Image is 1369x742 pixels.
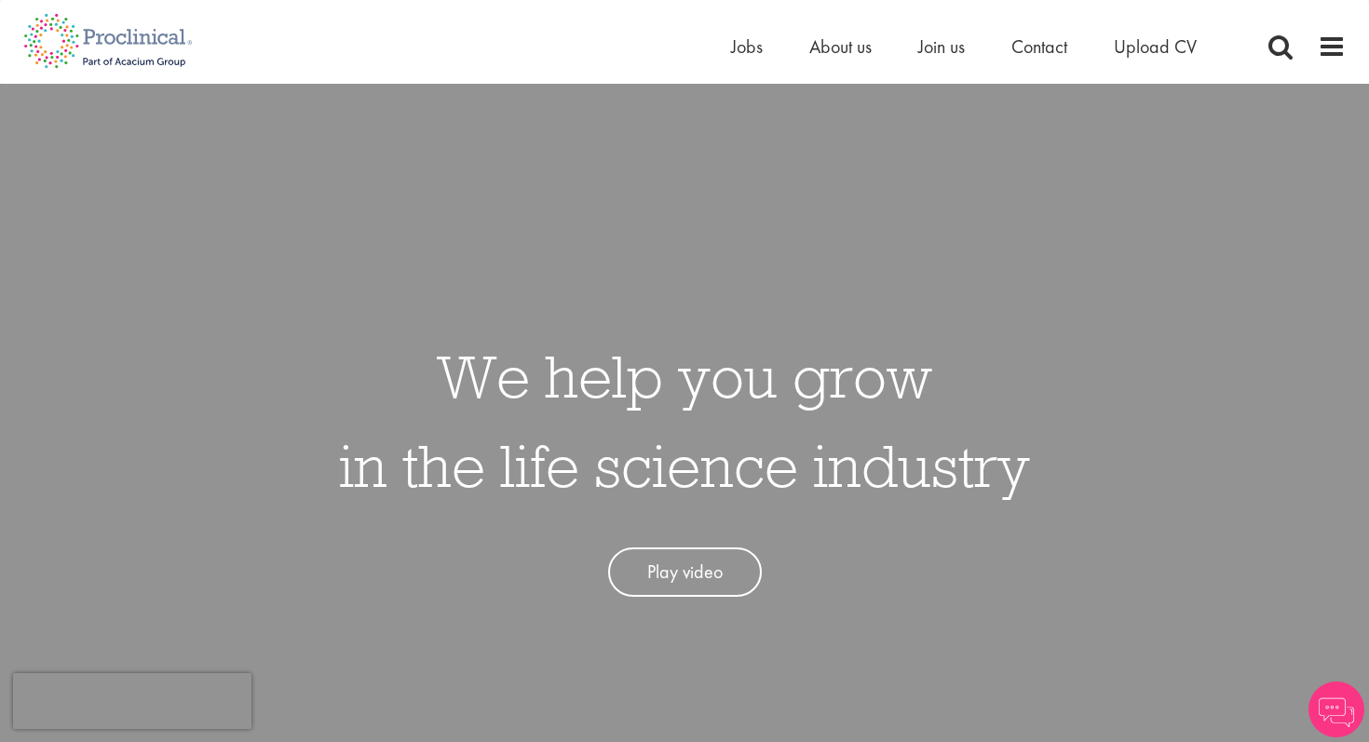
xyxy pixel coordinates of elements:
a: Play video [608,547,762,597]
a: Jobs [731,34,763,59]
a: Upload CV [1114,34,1197,59]
a: Contact [1011,34,1067,59]
h1: We help you grow in the life science industry [339,331,1030,510]
a: Join us [918,34,965,59]
a: About us [809,34,872,59]
img: Chatbot [1308,681,1364,737]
